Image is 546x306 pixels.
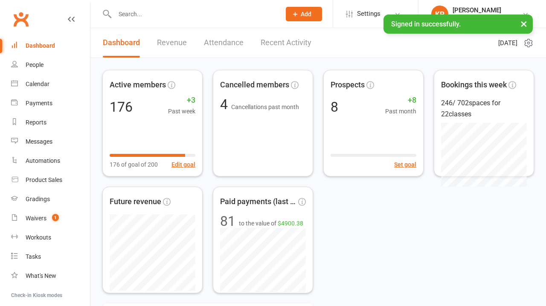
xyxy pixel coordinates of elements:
[11,247,90,266] a: Tasks
[220,214,235,228] div: 81
[220,196,296,208] span: Paid payments (last 7d)
[26,100,52,107] div: Payments
[26,215,46,222] div: Waivers
[385,107,416,116] span: Past month
[26,61,44,68] div: People
[11,170,90,190] a: Product Sales
[26,157,60,164] div: Automations
[26,234,51,241] div: Workouts
[441,79,507,91] span: Bookings this week
[516,14,531,33] button: ×
[11,36,90,55] a: Dashboard
[11,228,90,247] a: Workouts
[110,100,133,114] div: 176
[278,220,303,227] span: $4900.38
[261,28,311,58] a: Recent Activity
[52,214,59,221] span: 1
[391,20,461,28] span: Signed in successfully.
[498,38,517,48] span: [DATE]
[26,119,46,126] div: Reports
[171,160,195,169] button: Edit goal
[331,79,365,91] span: Prospects
[220,79,289,91] span: Cancelled members
[103,28,140,58] a: Dashboard
[11,55,90,75] a: People
[453,14,505,22] div: Cabra Kai Academy
[168,94,195,107] span: +3
[26,138,52,145] div: Messages
[11,94,90,113] a: Payments
[168,107,195,116] span: Past week
[110,160,158,169] span: 176 of goal of 200
[11,151,90,170] a: Automations
[112,8,275,20] input: Search...
[239,219,303,228] span: to the value of
[431,6,448,23] div: KP
[11,132,90,151] a: Messages
[26,196,50,202] div: Gradings
[331,100,338,114] div: 8
[286,7,322,21] button: Add
[11,209,90,228] a: Waivers 1
[11,266,90,286] a: What's New
[385,94,416,107] span: +8
[11,75,90,94] a: Calendar
[301,11,311,17] span: Add
[26,253,41,260] div: Tasks
[357,4,380,23] span: Settings
[394,160,416,169] button: Set goal
[110,196,161,208] span: Future revenue
[110,79,166,91] span: Active members
[10,9,32,30] a: Clubworx
[11,190,90,209] a: Gradings
[441,98,527,119] div: 246 / 702 spaces for 22 classes
[26,42,55,49] div: Dashboard
[204,28,244,58] a: Attendance
[453,6,505,14] div: [PERSON_NAME]
[11,113,90,132] a: Reports
[26,176,62,183] div: Product Sales
[26,81,49,87] div: Calendar
[26,272,56,279] div: What's New
[231,104,299,110] span: Cancellations past month
[220,96,231,113] span: 4
[157,28,187,58] a: Revenue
